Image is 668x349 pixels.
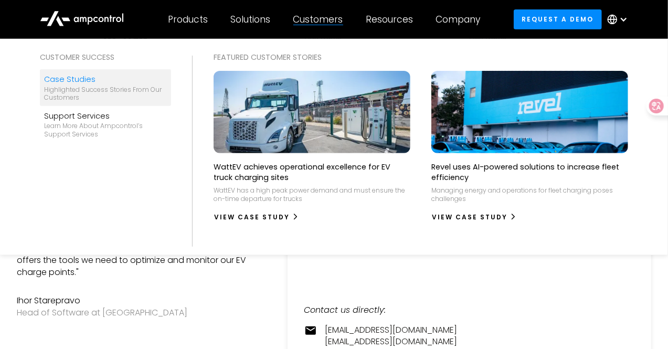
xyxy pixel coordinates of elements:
[214,186,410,203] p: WattEV has a high peak power demand and must ensure the on-time departure for trucks
[40,69,171,106] a: Case StudiesHighlighted success stories From Our Customers
[17,295,254,306] div: Ihor Starepravo
[436,14,480,25] div: Company
[432,213,507,222] div: View Case Study
[168,14,208,25] div: Products
[230,14,270,25] div: Solutions
[44,73,167,85] div: Case Studies
[293,14,343,25] div: Customers
[17,243,254,278] p: "We believe Ampcontrol's innovative AI-driven platform offers the tools we need to optimize and m...
[44,122,167,138] div: Learn more about Ampcontrol’s support services
[40,106,171,143] a: Support ServicesLearn more about Ampcontrol’s support services
[214,209,299,226] a: View Case Study
[44,110,167,122] div: Support Services
[214,213,290,222] div: View Case Study
[325,336,458,347] a: [EMAIL_ADDRESS][DOMAIN_NAME]
[214,51,628,63] div: Featured Customer Stories
[366,14,413,25] div: Resources
[325,324,458,336] a: [EMAIL_ADDRESS][DOMAIN_NAME]
[40,51,171,63] div: Customer success
[431,162,628,183] p: Revel uses AI-powered solutions to increase fleet efficiency
[17,307,254,319] div: Head of Software at [GEOGRAPHIC_DATA]
[514,9,602,29] a: Request a demo
[304,304,634,316] div: Contact us directly:
[431,209,517,226] a: View Case Study
[214,162,410,183] p: WattEV achieves operational excellence for EV truck charging sites
[165,43,215,53] span: Phone number
[44,86,167,102] div: Highlighted success stories From Our Customers
[431,186,628,203] p: Managing energy and operations for fleet charging poses challenges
